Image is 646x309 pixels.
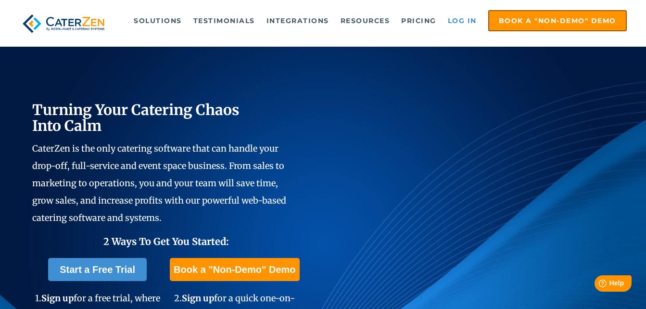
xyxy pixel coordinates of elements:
[103,235,229,247] span: 2 Ways To Get You Started:
[41,293,74,304] span: Sign up
[182,293,214,304] span: Sign up
[396,11,441,30] a: Pricing
[19,10,107,37] img: caterzen
[129,11,187,30] a: Solutions
[560,271,635,298] iframe: Help widget launcher
[170,258,299,281] a: Book a "Non-Demo" Demo
[123,10,627,31] div: Navigation Menu
[32,101,240,135] span: Turning Your Catering Chaos Into Calm
[32,143,286,223] span: CaterZen is the only catering software that can handle your drop-off, full-service and event spac...
[488,10,627,31] a: Book a "Non-Demo" Demo
[443,11,481,30] a: Log in
[48,258,147,281] a: Start a Free Trial
[262,11,334,30] a: Integrations
[189,11,260,30] a: Testimonials
[336,11,395,30] a: Resources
